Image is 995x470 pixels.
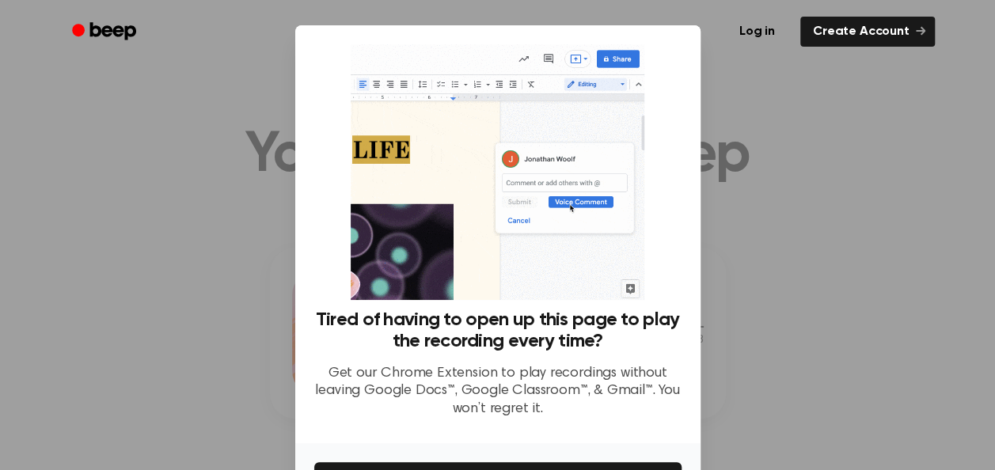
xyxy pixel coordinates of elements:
[351,44,644,300] img: Beep extension in action
[314,309,682,352] h3: Tired of having to open up this page to play the recording every time?
[723,13,791,50] a: Log in
[61,17,150,47] a: Beep
[314,365,682,419] p: Get our Chrome Extension to play recordings without leaving Google Docs™, Google Classroom™, & Gm...
[800,17,935,47] a: Create Account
